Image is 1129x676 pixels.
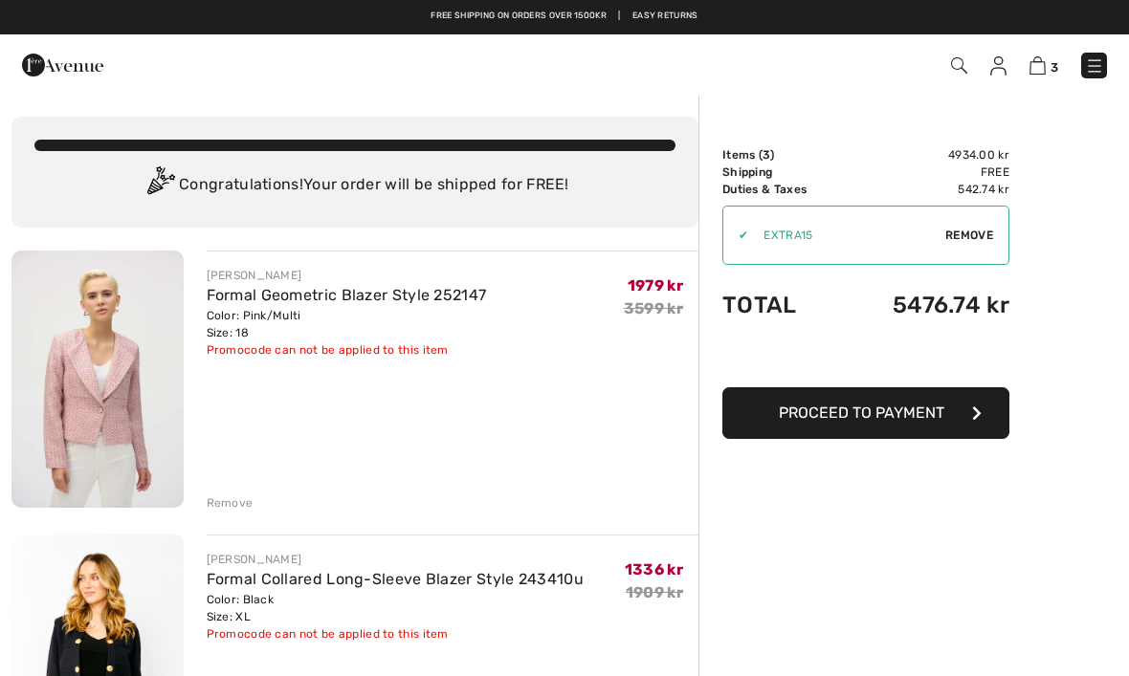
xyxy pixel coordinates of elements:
a: Formal Collared Long-Sleeve Blazer Style 243410u [207,570,584,588]
div: Promocode can not be applied to this item [207,625,584,643]
td: 5476.74 kr [843,273,1009,338]
a: Free shipping on orders over 1500kr [431,10,607,23]
a: Easy Returns [632,10,698,23]
span: Proceed to Payment [779,403,944,422]
div: [PERSON_NAME] [207,551,584,568]
img: 1ère Avenue [22,46,103,84]
span: | [618,10,620,23]
a: Formal Geometric Blazer Style 252147 [207,286,487,304]
div: Color: Pink/Multi Size: 18 [207,307,487,341]
button: Proceed to Payment [722,387,1009,439]
a: 3 [1029,54,1058,76]
s: 3599 kr [624,299,683,317]
div: [PERSON_NAME] [207,267,487,284]
span: 3 [763,148,770,162]
td: Duties & Taxes [722,181,843,198]
img: My Info [990,56,1007,76]
div: Color: Black Size: XL [207,591,584,625]
s: 1909 kr [626,583,683,601]
td: Free [843,164,1009,181]
td: Shipping [722,164,843,181]
td: 4934.00 kr [843,146,1009,164]
div: Promocode can not be applied to this item [207,341,487,359]
input: Promo code [748,207,945,264]
img: Search [951,57,967,74]
div: ✔ [723,227,748,244]
span: 1336 kr [625,560,683,578]
td: 542.74 kr [843,181,1009,198]
div: Congratulations! Your order will be shipped for FREE! [34,166,675,205]
span: 3 [1051,60,1058,75]
img: Congratulation2.svg [141,166,179,205]
td: Total [722,273,843,338]
span: Remove [945,227,993,244]
td: Items ( ) [722,146,843,164]
img: Formal Geometric Blazer Style 252147 [11,251,184,508]
a: 1ère Avenue [22,55,103,73]
span: 1979 kr [628,276,683,294]
img: Shopping Bag [1029,56,1046,75]
div: Remove [207,494,254,512]
img: Menu [1085,56,1104,76]
iframe: PayPal [722,338,1009,381]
